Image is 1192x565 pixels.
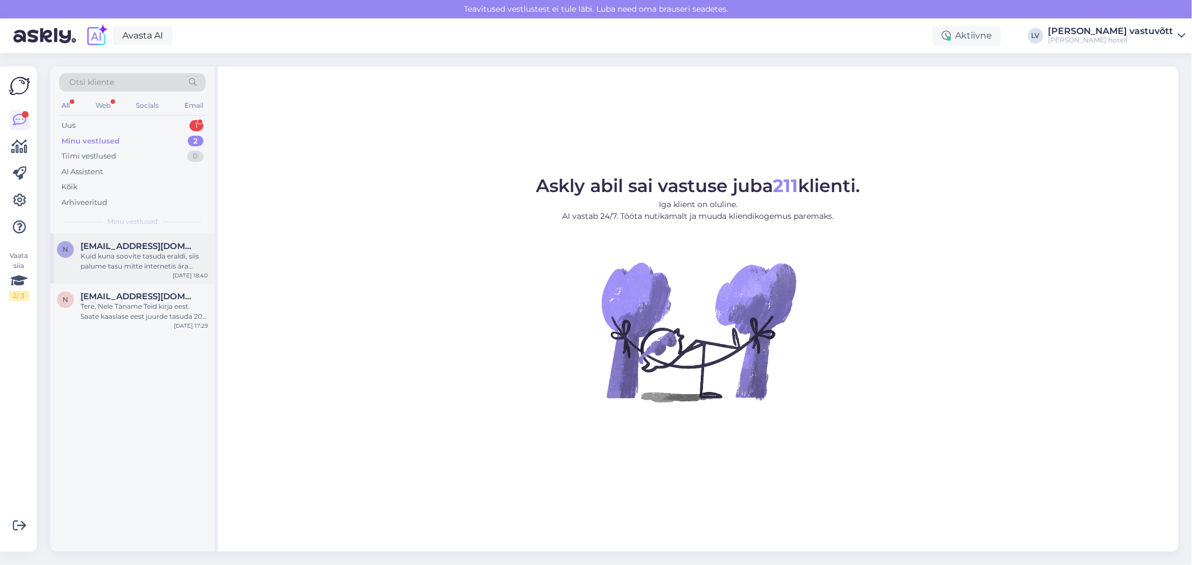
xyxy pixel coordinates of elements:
img: No Chat active [598,231,799,432]
span: Askly abil sai vastuse juba klienti. [536,175,861,197]
img: Askly Logo [9,75,30,97]
b: 211 [773,175,799,197]
div: 0 [187,151,203,162]
div: Kuid kuna soovite tasuda eraldi, siis palume tasu mitte internetis ära maksta. Vastasel juhul ei ... [80,251,208,271]
div: 2 / 3 [9,291,29,301]
div: Kõik [61,181,78,193]
a: [PERSON_NAME] vastuvõtt[PERSON_NAME] hotell [1048,27,1185,45]
div: [DATE] 17:29 [174,322,208,330]
div: Web [93,98,113,113]
div: AI Assistent [61,166,103,178]
img: explore-ai [85,24,108,47]
span: Minu vestlused [107,217,158,227]
div: [DATE] 18:40 [173,271,208,280]
div: [PERSON_NAME] vastuvõtt [1048,27,1173,36]
span: n [63,245,68,253]
div: Uus [61,120,75,131]
div: Tere, Nele Täname Teid kirja eest. Saate kaaslase eest juurde tasuda 20€ kohapeal. Kas soovite la... [80,301,208,322]
div: Socials [134,98,161,113]
span: nelemusten@gmail.com [80,241,197,251]
div: 2 [188,136,203,147]
span: nelemusten@gmail.com [80,291,197,301]
div: [PERSON_NAME] hotell [1048,36,1173,45]
div: Tiimi vestlused [61,151,116,162]
span: n [63,295,68,304]
div: Minu vestlused [61,136,120,147]
div: 1 [189,120,203,131]
span: Otsi kliente [69,76,114,88]
div: Email [182,98,206,113]
div: LV [1028,28,1043,44]
a: Avasta AI [113,26,173,45]
div: All [59,98,72,113]
div: Arhiveeritud [61,197,107,208]
div: Vaata siia [9,251,29,301]
p: Iga klient on oluline. AI vastab 24/7. Tööta nutikamalt ja muuda kliendikogemus paremaks. [536,199,861,222]
div: Aktiivne [933,26,1001,46]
